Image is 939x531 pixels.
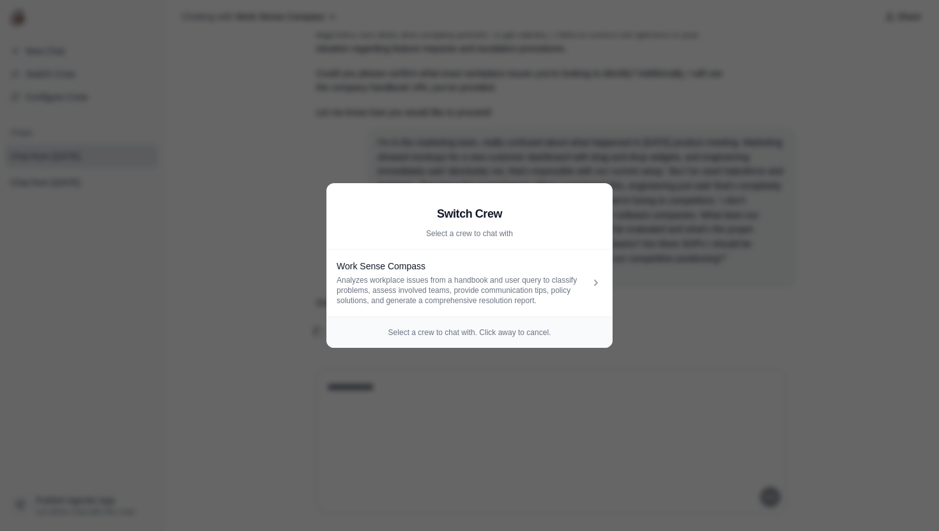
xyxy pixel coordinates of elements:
p: Select a crew to chat with. Click away to cancel. [337,327,602,338]
a: Work Sense Compass Analyzes workplace issues from a handbook and user query to classify problems,... [326,250,613,317]
p: Select a crew to chat with [337,228,602,239]
div: Analyzes workplace issues from a handbook and user query to classify problems, assess involved te... [337,275,590,306]
h2: Switch Crew [337,205,602,223]
div: Work Sense Compass [337,260,590,273]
